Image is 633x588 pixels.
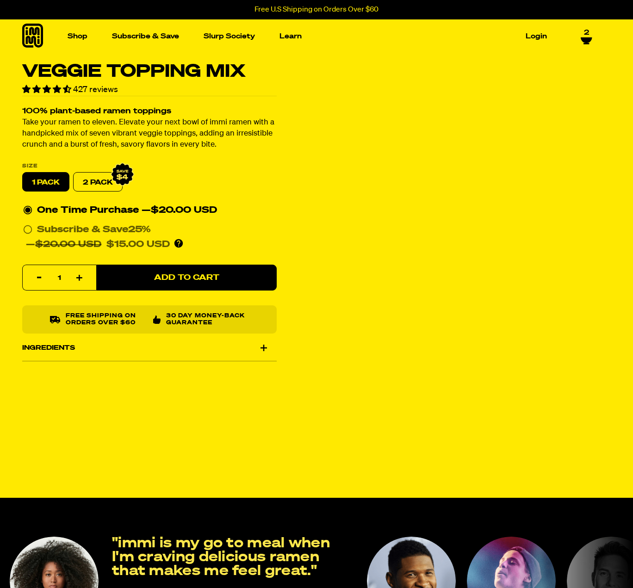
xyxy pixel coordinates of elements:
h1: Veggie Topping Mix [22,63,277,80]
span: 427 reviews [73,86,118,94]
span: $15.00 USD [106,240,170,249]
label: Size [22,164,277,169]
nav: Main navigation [64,19,551,53]
div: One Time Purchase [23,203,276,218]
p: Free U.S Shipping on Orders Over $60 [254,6,379,14]
h2: 100% plant-based ramen toppings [22,108,277,116]
div: Ingredients [22,335,277,361]
p: "immi is my go to meal when I'm craving delicious ramen that makes me feel great." [112,537,355,578]
label: 2 PACK [73,173,123,192]
a: Learn [276,29,305,43]
div: Subscribe & Save [37,223,151,237]
input: quantity [28,266,91,291]
label: 1 PACK [22,173,69,192]
p: Take your ramen to eleven. Elevate your next bowl of immi ramen with a handpicked mix of seven vi... [22,118,277,151]
span: 25% [128,225,151,235]
del: $20.00 USD [35,240,101,249]
span: $20.00 USD [151,206,217,215]
p: Free shipping on orders over $60 [66,313,146,327]
span: 4.36 stars [22,86,73,94]
span: Add to Cart [154,274,219,282]
a: Slurp Society [200,29,259,43]
a: Shop [64,29,91,43]
div: — [26,237,170,252]
div: — [142,203,217,218]
button: Add to Cart [96,265,277,291]
a: 2 [581,26,592,42]
a: Subscribe & Save [108,29,183,43]
p: 30 Day Money-Back Guarantee [166,313,249,327]
span: 2 [584,26,589,35]
a: Login [522,29,551,43]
